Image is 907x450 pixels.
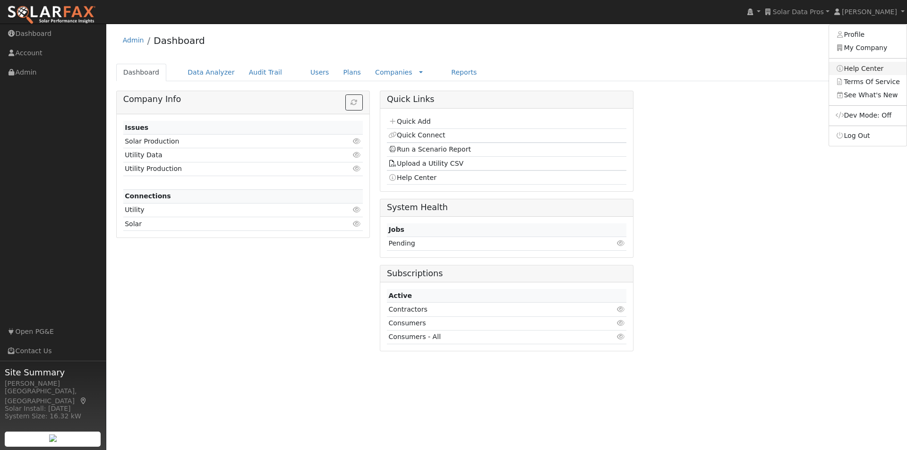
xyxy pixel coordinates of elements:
td: Contractors [387,303,585,316]
img: SolarFax [7,5,96,25]
td: Consumers [387,316,585,330]
a: Dashboard [154,35,205,46]
td: Utility [123,203,324,217]
a: Dashboard [116,64,167,81]
a: See What's New [829,88,907,102]
strong: Issues [125,124,148,131]
a: Run a Scenario Report [388,145,471,153]
a: Admin [123,36,144,44]
h5: Company Info [123,94,363,104]
div: System Size: 16.32 kW [5,411,101,421]
i: Click to view [616,240,625,246]
a: Companies [375,68,412,76]
a: Profile [829,28,907,42]
a: Help Center [388,174,436,181]
i: Click to view [353,152,361,158]
i: Click to view [353,206,361,213]
a: Terms Of Service [829,75,907,88]
div: [PERSON_NAME] [5,379,101,389]
i: Click to view [353,165,361,172]
a: Data Analyzer [180,64,242,81]
i: Click to view [353,138,361,144]
span: Site Summary [5,366,101,379]
a: Map [79,397,88,405]
a: Log Out [829,129,907,143]
td: Utility Production [123,162,324,176]
a: Quick Add [388,118,430,125]
strong: Jobs [388,226,404,233]
a: Plans [336,64,368,81]
i: Click to view [616,320,625,326]
i: Click to view [616,333,625,340]
a: Help Center [829,62,907,75]
td: Consumers - All [387,330,585,344]
div: Solar Install: [DATE] [5,404,101,414]
i: Click to view [616,306,625,313]
a: Reports [444,64,484,81]
td: Solar [123,217,324,231]
a: Users [303,64,336,81]
td: Pending [387,237,559,250]
a: Audit Trail [242,64,289,81]
strong: Active [388,292,412,299]
i: Click to view [353,221,361,227]
a: My Company [829,42,907,55]
h5: Subscriptions [387,269,626,279]
td: Solar Production [123,135,324,148]
a: Quick Connect [388,131,445,139]
td: Utility Data [123,148,324,162]
span: [PERSON_NAME] [842,8,897,16]
span: Solar Data Pros [773,8,824,16]
h5: System Health [387,203,626,212]
div: [GEOGRAPHIC_DATA], [GEOGRAPHIC_DATA] [5,386,101,406]
img: retrieve [49,434,57,442]
h5: Quick Links [387,94,626,104]
a: Upload a Utility CSV [388,160,463,167]
a: Dev Mode: Off [829,109,907,122]
strong: Connections [125,192,171,200]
